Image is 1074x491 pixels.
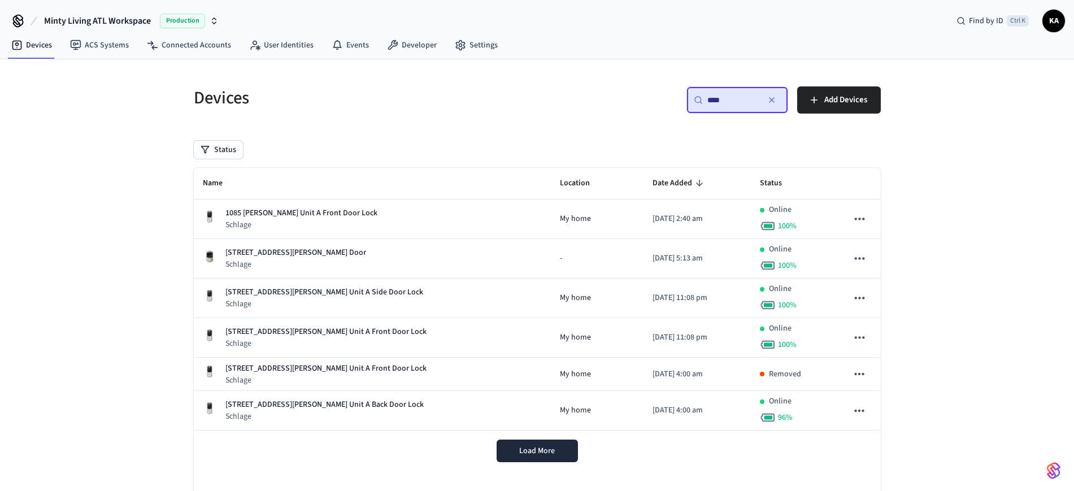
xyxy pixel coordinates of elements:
[824,93,867,107] span: Add Devices
[323,35,378,55] a: Events
[225,219,377,231] p: Schlage
[378,35,446,55] a: Developer
[240,35,323,55] a: User Identities
[2,35,61,55] a: Devices
[194,141,243,159] button: Status
[1042,10,1065,32] button: KA
[160,14,205,28] span: Production
[225,399,424,411] p: [STREET_ADDRESS][PERSON_NAME] Unit A Back Door Lock
[778,220,797,232] span: 100 %
[653,175,707,192] span: Date Added
[769,323,792,334] p: Online
[653,213,742,225] p: [DATE] 2:40 am
[203,365,216,379] img: Yale Assure Touchscreen Wifi Smart Lock, Satin Nickel, Front
[560,368,591,380] span: My home
[497,440,578,462] button: Load More
[653,405,742,416] p: [DATE] 4:00 am
[225,363,427,375] p: [STREET_ADDRESS][PERSON_NAME] Unit A Front Door Lock
[446,35,507,55] a: Settings
[769,396,792,407] p: Online
[653,332,742,344] p: [DATE] 11:08 pm
[225,326,427,338] p: [STREET_ADDRESS][PERSON_NAME] Unit A Front Door Lock
[61,35,138,55] a: ACS Systems
[225,207,377,219] p: 1085 [PERSON_NAME] Unit A Front Door Lock
[203,289,216,303] img: Yale Assure Touchscreen Wifi Smart Lock, Satin Nickel, Front
[769,283,792,295] p: Online
[1043,11,1064,31] span: KA
[225,298,423,310] p: Schlage
[1047,462,1060,480] img: SeamLogoGradient.69752ec5.svg
[769,204,792,216] p: Online
[760,175,797,192] span: Status
[225,375,427,386] p: Schlage
[560,405,591,416] span: My home
[225,259,366,270] p: Schlage
[203,210,216,224] img: Yale Assure Touchscreen Wifi Smart Lock, Satin Nickel, Front
[225,411,424,422] p: Schlage
[653,253,742,264] p: [DATE] 5:13 am
[203,329,216,342] img: Yale Assure Touchscreen Wifi Smart Lock, Satin Nickel, Front
[194,86,531,110] h5: Devices
[560,213,591,225] span: My home
[947,11,1038,31] div: Find by IDCtrl K
[769,368,801,380] p: Removed
[969,15,1003,27] span: Find by ID
[560,292,591,304] span: My home
[203,402,216,415] img: Yale Assure Touchscreen Wifi Smart Lock, Satin Nickel, Front
[1007,15,1029,27] span: Ctrl K
[519,445,555,457] span: Load More
[225,338,427,349] p: Schlage
[560,175,605,192] span: Location
[778,299,797,311] span: 100 %
[778,412,793,423] span: 96 %
[778,260,797,271] span: 100 %
[44,14,151,28] span: Minty Living ATL Workspace
[653,368,742,380] p: [DATE] 4:00 am
[225,286,423,298] p: [STREET_ADDRESS][PERSON_NAME] Unit A Side Door Lock
[225,247,366,259] p: [STREET_ADDRESS][PERSON_NAME] Door
[778,339,797,350] span: 100 %
[769,244,792,255] p: Online
[797,86,881,114] button: Add Devices
[653,292,742,304] p: [DATE] 11:08 pm
[203,175,237,192] span: Name
[203,250,216,263] img: Schlage Sense Smart Deadbolt with Camelot Trim, Front
[560,253,562,264] span: -
[560,332,591,344] span: My home
[194,168,881,431] table: sticky table
[138,35,240,55] a: Connected Accounts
